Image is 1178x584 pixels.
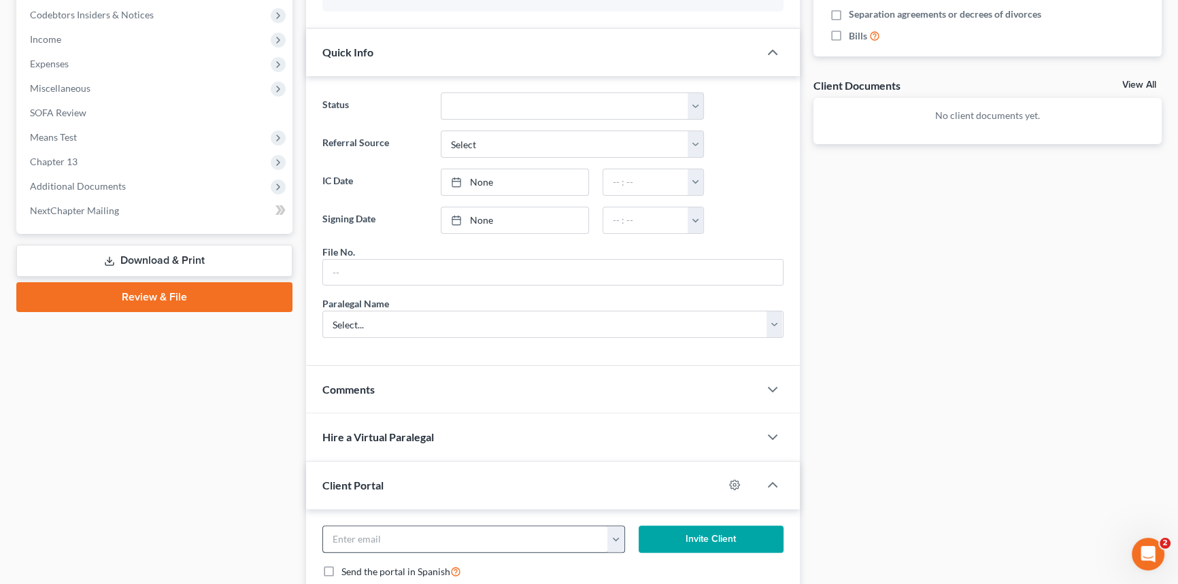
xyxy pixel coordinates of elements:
a: None [441,207,588,233]
label: IC Date [316,169,434,196]
span: Miscellaneous [30,82,90,94]
span: Comments [322,383,375,396]
input: -- [323,260,783,286]
span: SOFA Review [30,107,86,118]
button: Invite Client [639,526,784,553]
span: Income [30,33,61,45]
a: SOFA Review [19,101,292,125]
a: NextChapter Mailing [19,199,292,223]
label: Signing Date [316,207,434,234]
input: Enter email [323,526,608,552]
div: File No. [322,245,355,259]
input: -- : -- [603,207,689,233]
span: Expenses [30,58,69,69]
span: Separation agreements or decrees of divorces [849,7,1041,21]
label: Referral Source [316,131,434,158]
a: View All [1122,80,1156,90]
span: Client Portal [322,479,384,492]
a: Download & Print [16,245,292,277]
span: NextChapter Mailing [30,205,119,216]
span: Send the portal in Spanish [341,566,450,577]
span: Additional Documents [30,180,126,192]
span: Chapter 13 [30,156,78,167]
div: Paralegal Name [322,296,389,311]
a: Review & File [16,282,292,312]
span: Means Test [30,131,77,143]
span: Codebtors Insiders & Notices [30,9,154,20]
p: No client documents yet. [824,109,1151,122]
iframe: Intercom live chat [1132,538,1164,570]
a: None [441,169,588,195]
label: Status [316,92,434,120]
span: 2 [1160,538,1171,549]
input: -- : -- [603,169,689,195]
span: Quick Info [322,46,373,58]
span: Hire a Virtual Paralegal [322,430,434,443]
div: Client Documents [813,78,901,92]
span: Bills [849,29,867,43]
